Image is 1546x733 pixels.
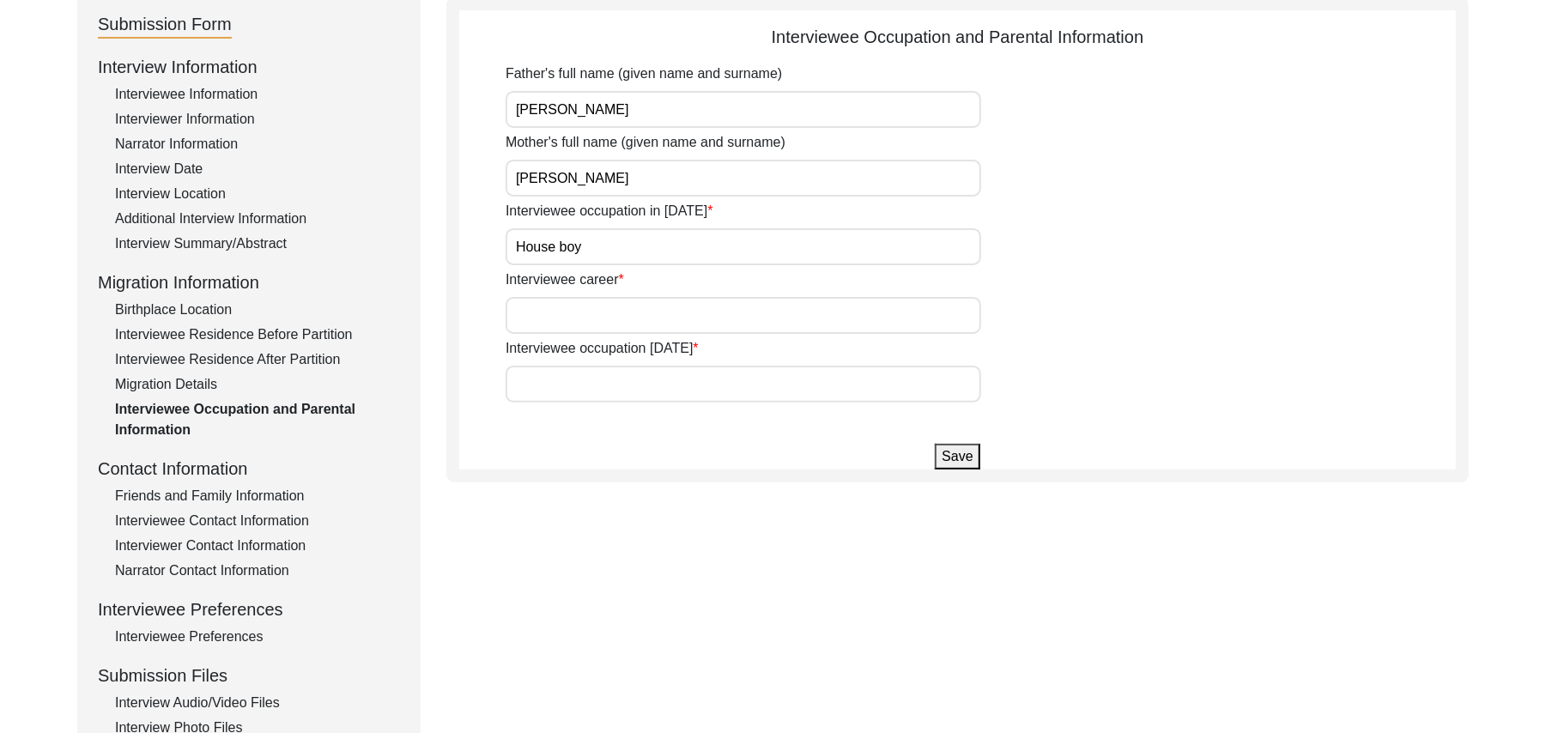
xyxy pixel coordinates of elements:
[115,374,400,395] div: Migration Details
[98,54,400,80] div: Interview Information
[98,597,400,622] div: Interviewee Preferences
[115,184,400,204] div: Interview Location
[115,399,400,440] div: Interviewee Occupation and Parental Information
[115,84,400,105] div: Interviewee Information
[115,209,400,229] div: Additional Interview Information
[935,444,979,469] button: Save
[115,560,400,581] div: Narrator Contact Information
[115,511,400,531] div: Interviewee Contact Information
[115,300,400,320] div: Birthplace Location
[459,24,1456,50] div: Interviewee Occupation and Parental Information
[98,456,400,482] div: Contact Information
[115,486,400,506] div: Friends and Family Information
[115,536,400,556] div: Interviewer Contact Information
[98,663,400,688] div: Submission Files
[115,627,400,647] div: Interviewee Preferences
[506,270,624,290] label: Interviewee career
[115,693,400,713] div: Interview Audio/Video Files
[506,338,699,359] label: Interviewee occupation [DATE]
[98,270,400,295] div: Migration Information
[98,11,232,39] div: Submission Form
[506,201,713,221] label: Interviewee occupation in [DATE]
[115,159,400,179] div: Interview Date
[115,134,400,154] div: Narrator Information
[115,233,400,254] div: Interview Summary/Abstract
[506,64,782,84] label: Father's full name (given name and surname)
[115,349,400,370] div: Interviewee Residence After Partition
[115,324,400,345] div: Interviewee Residence Before Partition
[115,109,400,130] div: Interviewer Information
[506,132,785,153] label: Mother's full name (given name and surname)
